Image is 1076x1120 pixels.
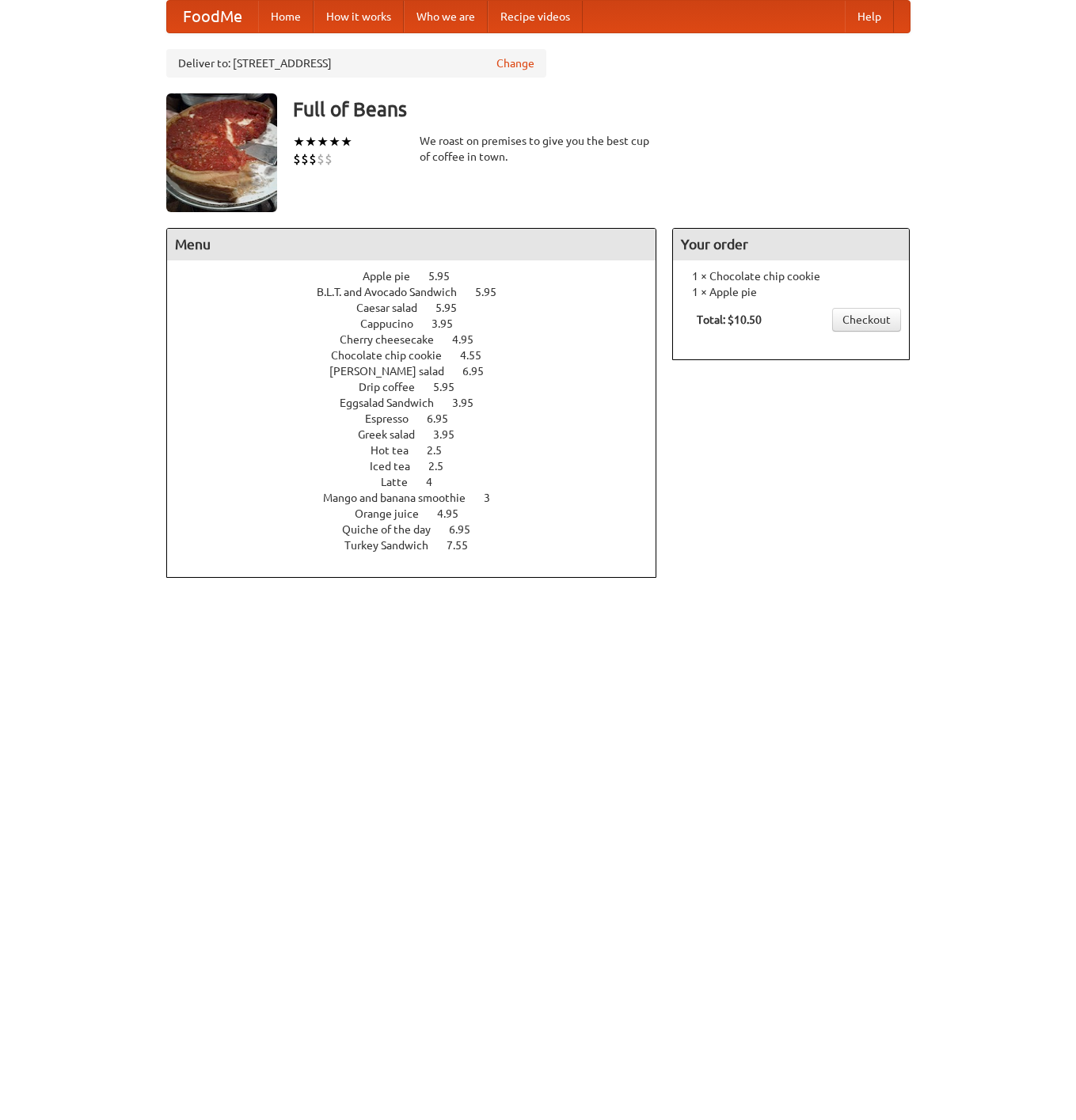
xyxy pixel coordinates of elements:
[293,93,911,125] h3: Full of Beans
[331,349,458,362] span: Chocolate chip cookie
[437,507,474,520] span: 4.95
[475,286,512,298] span: 5.95
[293,150,301,168] li: $
[331,349,511,362] a: Chocolate chip cookie 4.55
[258,1,314,32] a: Home
[358,428,484,441] a: Greek salad 3.95
[166,93,277,212] img: angular.jpg
[496,55,534,71] a: Change
[309,150,317,168] li: $
[323,492,519,504] a: Mango and banana smoothie 3
[329,365,460,378] span: [PERSON_NAME] salad
[317,133,329,150] li: ★
[371,444,471,457] a: Hot tea 2.5
[427,412,464,425] span: 6.95
[329,133,340,150] li: ★
[371,444,424,457] span: Hot tea
[323,492,481,504] span: Mango and banana smoothie
[832,308,901,332] a: Checkout
[433,428,470,441] span: 3.95
[365,412,477,425] a: Espresso 6.95
[356,302,433,314] span: Caesar salad
[404,1,488,32] a: Who we are
[342,523,500,536] a: Quiche of the day 6.95
[340,397,503,409] a: Eggsalad Sandwich 3.95
[344,539,444,552] span: Turkey Sandwich
[449,523,486,536] span: 6.95
[359,381,431,393] span: Drip coffee
[681,268,901,284] li: 1 × Chocolate chip cookie
[317,150,325,168] li: $
[428,270,466,283] span: 5.95
[317,286,526,298] a: B.L.T. and Avocado Sandwich 5.95
[340,397,450,409] span: Eggsalad Sandwich
[381,476,424,488] span: Latte
[301,150,309,168] li: $
[363,270,479,283] a: Apple pie 5.95
[452,397,489,409] span: 3.95
[317,286,473,298] span: B.L.T. and Avocado Sandwich
[344,539,497,552] a: Turkey Sandwich 7.55
[433,381,470,393] span: 5.95
[363,270,426,283] span: Apple pie
[329,365,513,378] a: [PERSON_NAME] salad 6.95
[365,412,424,425] span: Espresso
[370,460,473,473] a: Iced tea 2.5
[484,492,506,504] span: 3
[697,313,762,326] b: Total: $10.50
[325,150,333,168] li: $
[673,229,909,260] h4: Your order
[293,133,305,150] li: ★
[166,49,546,78] div: Deliver to: [STREET_ADDRESS]
[432,317,469,330] span: 3.95
[462,365,500,378] span: 6.95
[381,476,462,488] a: Latte 4
[435,302,473,314] span: 5.95
[447,539,484,552] span: 7.55
[359,381,484,393] a: Drip coffee 5.95
[428,460,459,473] span: 2.5
[360,317,482,330] a: Cappucino 3.95
[427,444,458,457] span: 2.5
[340,333,450,346] span: Cherry cheesecake
[681,284,901,300] li: 1 × Apple pie
[340,133,352,150] li: ★
[340,333,503,346] a: Cherry cheesecake 4.95
[305,133,317,150] li: ★
[420,133,657,165] div: We roast on premises to give you the best cup of coffee in town.
[355,507,488,520] a: Orange juice 4.95
[360,317,429,330] span: Cappucino
[167,1,258,32] a: FoodMe
[845,1,894,32] a: Help
[342,523,447,536] span: Quiche of the day
[356,302,486,314] a: Caesar salad 5.95
[167,229,656,260] h4: Menu
[488,1,583,32] a: Recipe videos
[460,349,497,362] span: 4.55
[314,1,404,32] a: How it works
[426,476,448,488] span: 4
[358,428,431,441] span: Greek salad
[370,460,426,473] span: Iced tea
[452,333,489,346] span: 4.95
[355,507,435,520] span: Orange juice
